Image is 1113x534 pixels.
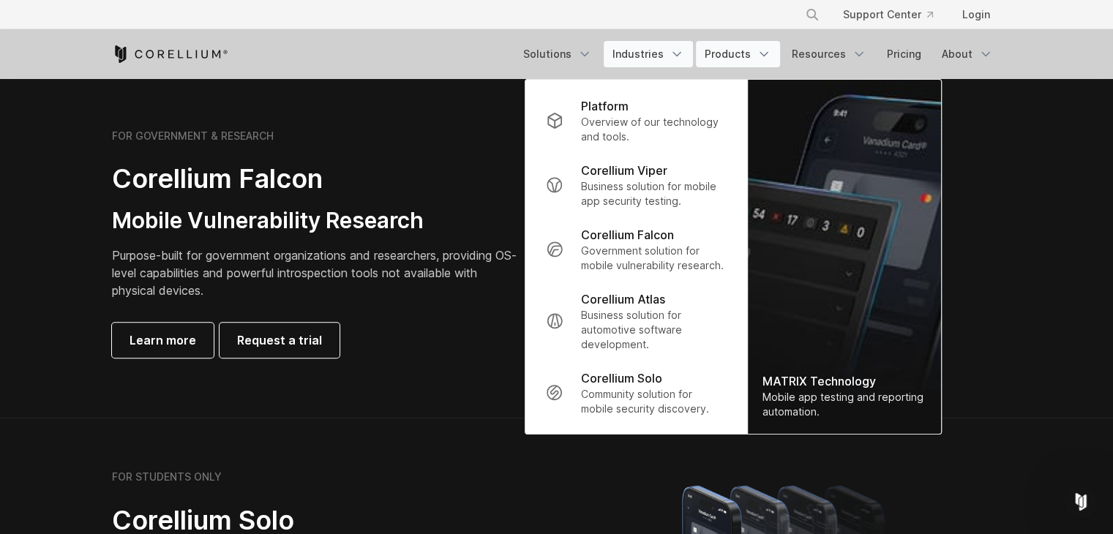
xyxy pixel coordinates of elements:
[581,179,727,208] p: Business solution for mobile app security testing.
[581,369,662,387] p: Corellium Solo
[933,41,1002,67] a: About
[878,41,930,67] a: Pricing
[1063,484,1098,519] iframe: Intercom live chat
[799,1,825,28] button: Search
[514,41,601,67] a: Solutions
[534,282,738,361] a: Corellium Atlas Business solution for automotive software development.
[581,115,727,144] p: Overview of our technology and tools.
[534,89,738,153] a: Platform Overview of our technology and tools.
[514,41,1002,67] div: Navigation Menu
[783,41,875,67] a: Resources
[237,331,322,349] span: Request a trial
[112,470,222,484] h6: FOR STUDENTS ONLY
[581,244,727,273] p: Government solution for mobile vulnerability research.
[581,387,727,416] p: Community solution for mobile security discovery.
[748,80,942,434] img: Matrix_WebNav_1x
[581,226,674,244] p: Corellium Falcon
[748,80,942,434] a: MATRIX Technology Mobile app testing and reporting automation.
[951,1,1002,28] a: Login
[112,45,228,63] a: Corellium Home
[762,372,927,390] div: MATRIX Technology
[762,390,927,419] div: Mobile app testing and reporting automation.
[112,162,522,195] h2: Corellium Falcon
[112,247,522,299] p: Purpose-built for government organizations and researchers, providing OS-level capabilities and p...
[112,129,274,143] h6: FOR GOVERNMENT & RESEARCH
[112,207,522,235] h3: Mobile Vulnerability Research
[696,41,780,67] a: Products
[534,153,738,217] a: Corellium Viper Business solution for mobile app security testing.
[534,361,738,425] a: Corellium Solo Community solution for mobile security discovery.
[112,323,214,358] a: Learn more
[581,97,629,115] p: Platform
[581,308,727,352] p: Business solution for automotive software development.
[831,1,945,28] a: Support Center
[581,290,665,308] p: Corellium Atlas
[130,331,196,349] span: Learn more
[787,1,1002,28] div: Navigation Menu
[220,323,340,358] a: Request a trial
[581,162,667,179] p: Corellium Viper
[534,217,738,282] a: Corellium Falcon Government solution for mobile vulnerability research.
[604,41,693,67] a: Industries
